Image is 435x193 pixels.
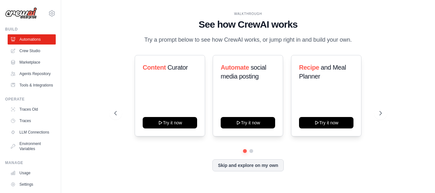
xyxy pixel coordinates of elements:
[8,104,56,114] a: Traces Old
[8,69,56,79] a: Agents Repository
[143,117,197,128] button: Try it now
[299,64,319,71] span: Recipe
[299,64,346,80] span: and Meal Planner
[8,127,56,137] a: LLM Connections
[221,117,275,128] button: Try it now
[114,19,382,30] h1: See how CrewAI works
[8,46,56,56] a: Crew Studio
[5,97,56,102] div: Operate
[5,27,56,32] div: Build
[8,57,56,67] a: Marketplace
[143,64,166,71] span: Content
[221,64,266,80] span: social media posting
[168,64,188,71] span: Curator
[8,168,56,178] a: Usage
[141,35,355,45] p: Try a prompt below to see how CrewAI works, or jump right in and build your own.
[5,7,37,19] img: Logo
[114,11,382,16] div: WALKTHROUGH
[8,34,56,45] a: Automations
[8,116,56,126] a: Traces
[8,80,56,90] a: Tools & Integrations
[8,139,56,154] a: Environment Variables
[212,159,283,171] button: Skip and explore on my own
[5,160,56,165] div: Manage
[221,64,249,71] span: Automate
[403,162,435,193] iframe: Chat Widget
[299,117,353,128] button: Try it now
[8,179,56,190] a: Settings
